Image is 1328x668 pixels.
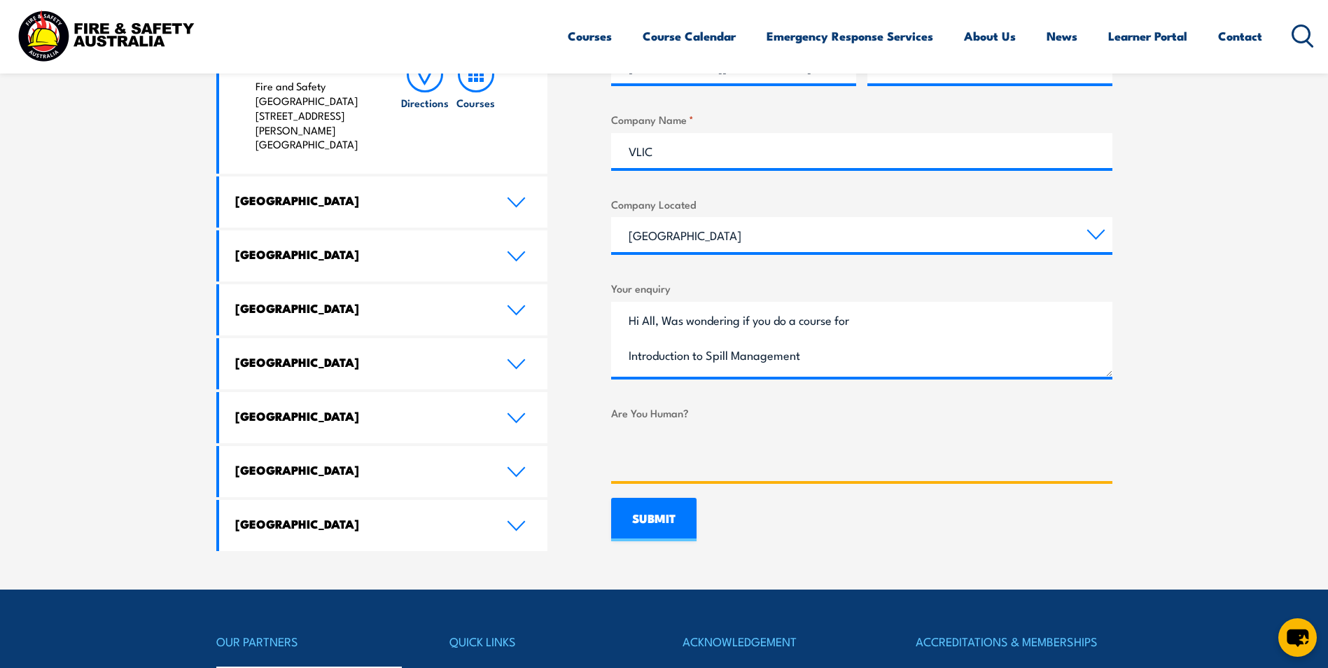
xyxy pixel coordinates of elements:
p: Fire and Safety [GEOGRAPHIC_DATA] [STREET_ADDRESS][PERSON_NAME] [GEOGRAPHIC_DATA] [256,79,372,152]
h4: OUR PARTNERS [216,632,412,651]
a: Learner Portal [1108,18,1187,55]
h4: [GEOGRAPHIC_DATA] [235,354,486,370]
a: About Us [964,18,1016,55]
h4: [GEOGRAPHIC_DATA] [235,408,486,424]
button: chat-button [1278,618,1317,657]
a: [GEOGRAPHIC_DATA] [219,446,548,497]
a: [GEOGRAPHIC_DATA] [219,500,548,551]
h4: [GEOGRAPHIC_DATA] [235,300,486,316]
label: Are You Human? [611,405,1112,421]
h6: Courses [456,95,495,110]
a: [GEOGRAPHIC_DATA] [219,338,548,389]
h4: [GEOGRAPHIC_DATA] [235,193,486,208]
a: News [1047,18,1077,55]
a: [GEOGRAPHIC_DATA] [219,284,548,335]
h4: [GEOGRAPHIC_DATA] [235,516,486,531]
h4: QUICK LINKS [449,632,645,651]
a: Courses [451,56,501,152]
iframe: reCAPTCHA [611,426,824,481]
a: Contact [1218,18,1262,55]
h4: ACKNOWLEDGEMENT [683,632,879,651]
a: Courses [568,18,612,55]
a: Course Calendar [643,18,736,55]
h4: ACCREDITATIONS & MEMBERSHIPS [916,632,1112,651]
label: Your enquiry [611,280,1112,296]
a: [GEOGRAPHIC_DATA] [219,230,548,281]
label: Company Name [611,111,1112,127]
a: Directions [400,56,450,152]
label: Company Located [611,196,1112,212]
h6: Directions [401,95,449,110]
input: SUBMIT [611,498,697,541]
h4: [GEOGRAPHIC_DATA] [235,246,486,262]
a: [GEOGRAPHIC_DATA] [219,176,548,228]
h4: [GEOGRAPHIC_DATA] [235,462,486,478]
a: Emergency Response Services [767,18,933,55]
a: [GEOGRAPHIC_DATA] [219,392,548,443]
